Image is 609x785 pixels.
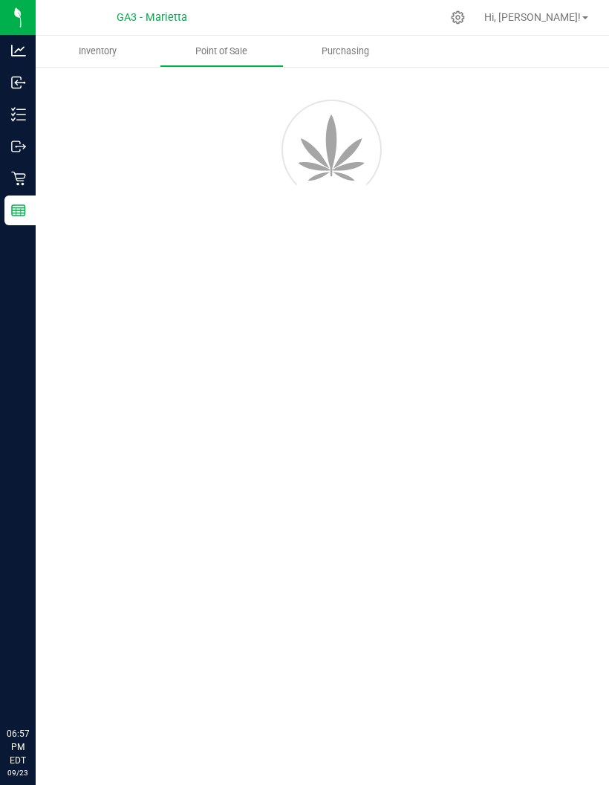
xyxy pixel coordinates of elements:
[59,45,137,58] span: Inventory
[7,727,29,767] p: 06:57 PM EDT
[11,171,26,186] inline-svg: Retail
[117,11,187,24] span: GA3 - Marietta
[11,43,26,58] inline-svg: Analytics
[11,139,26,154] inline-svg: Outbound
[484,11,581,23] span: Hi, [PERSON_NAME]!
[449,10,467,25] div: Manage settings
[11,75,26,90] inline-svg: Inbound
[302,45,389,58] span: Purchasing
[175,45,267,58] span: Point of Sale
[11,203,26,218] inline-svg: Reports
[11,107,26,122] inline-svg: Inventory
[7,767,29,778] p: 09/23
[284,36,408,67] a: Purchasing
[160,36,284,67] a: Point of Sale
[36,36,160,67] a: Inventory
